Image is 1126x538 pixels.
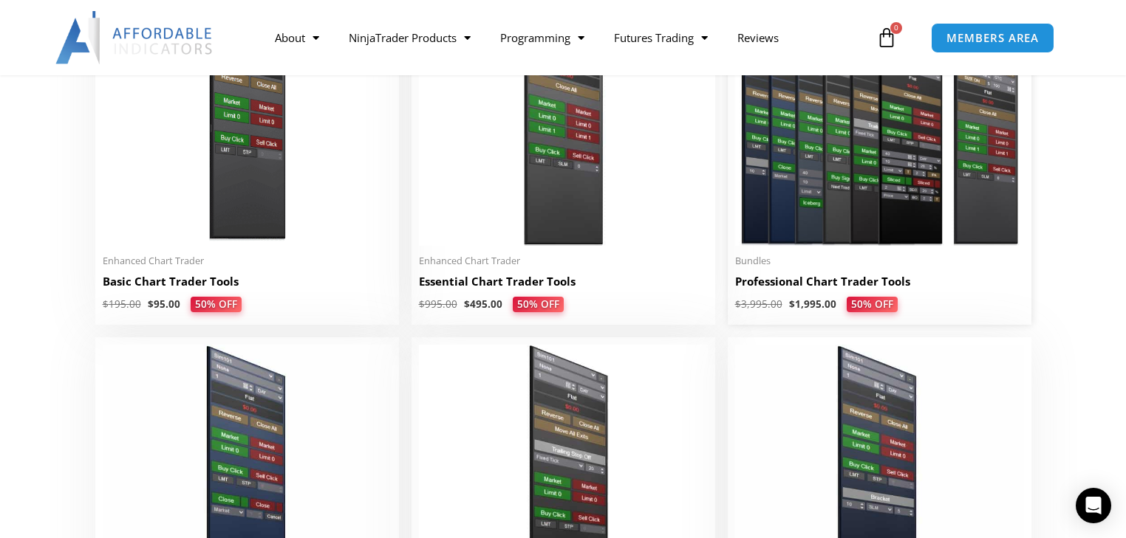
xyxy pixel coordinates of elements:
bdi: 1,995.00 [789,297,836,311]
span: Bundles [735,255,1024,267]
span: MEMBERS AREA [946,32,1039,44]
span: 50% OFF [189,296,242,312]
span: Enhanced Chart Trader [103,255,392,267]
div: Open Intercom Messenger [1076,488,1111,523]
h2: Professional Chart Trader Tools [735,274,1024,289]
nav: Menu [260,21,873,55]
a: 0 [854,16,919,59]
bdi: 195.00 [103,297,141,311]
h2: Essential Chart Trader Tools [419,274,708,289]
a: Essential Chart Trader Tools [419,274,708,297]
a: Futures Trading [599,21,723,55]
a: About [260,21,334,55]
span: $ [419,297,425,311]
span: $ [464,297,470,311]
img: LogoAI | Affordable Indicators – NinjaTrader [55,11,214,64]
span: 50% OFF [845,296,898,312]
span: 0 [890,22,902,34]
span: $ [103,297,109,311]
span: $ [789,297,795,311]
span: Enhanced Chart Trader [419,255,708,267]
span: $ [735,297,741,311]
bdi: 495.00 [464,297,502,311]
a: Basic Chart Trader Tools [103,274,392,297]
a: Programming [485,21,599,55]
span: 50% OFF [511,296,564,312]
a: Reviews [723,21,794,55]
bdi: 3,995.00 [735,297,782,311]
bdi: 995.00 [419,297,457,311]
span: $ [148,297,154,311]
a: NinjaTrader Products [334,21,485,55]
h2: Basic Chart Trader Tools [103,274,392,289]
a: MEMBERS AREA [931,23,1054,53]
bdi: 95.00 [148,297,180,311]
a: Professional Chart Trader Tools [735,274,1024,297]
